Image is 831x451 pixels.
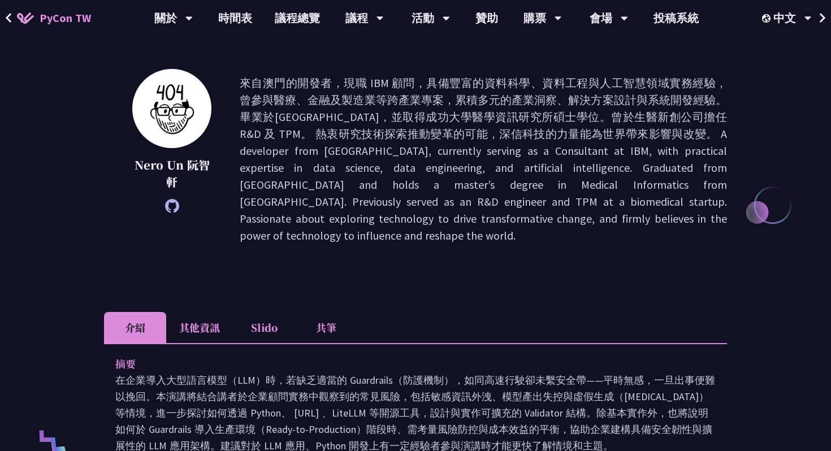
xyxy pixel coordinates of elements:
p: 來自澳門的開發者，現職 IBM 顧問，具備豐富的資料科學、資料工程與人工智慧領域實務經驗，曾參與醫療、金融及製造業等跨產業專案，累積多元的產業洞察、解決方案設計與系統開發經驗。 畢業於[GEOG... [240,75,727,244]
p: Nero Un 阮智軒 [132,157,211,190]
p: 摘要 [115,355,693,372]
img: Home icon of PyCon TW 2025 [17,12,34,24]
li: 共筆 [295,312,357,343]
span: PyCon TW [40,10,91,27]
li: 介紹 [104,312,166,343]
img: Nero Un 阮智軒 [132,69,211,148]
li: 其他資訊 [166,312,233,343]
img: Locale Icon [762,14,773,23]
li: Slido [233,312,295,343]
a: PyCon TW [6,4,102,32]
